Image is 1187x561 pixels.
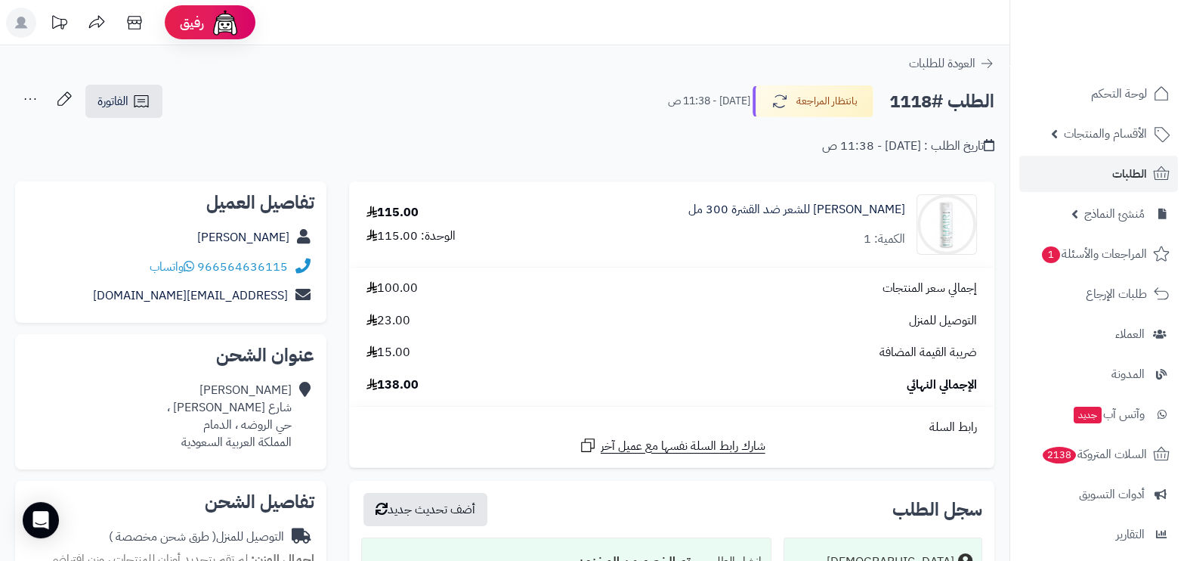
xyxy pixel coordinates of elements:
[23,502,59,538] div: Open Intercom Messenger
[366,377,419,394] span: 138.00
[210,8,240,38] img: ai-face.png
[366,344,410,361] span: 15.00
[1019,516,1178,553] a: التقارير
[909,54,994,73] a: العودة للطلبات
[40,8,78,42] a: تحديثات المنصة
[27,194,314,212] h2: تفاصيل العميل
[366,280,418,297] span: 100.00
[1072,404,1145,425] span: وآتس آب
[1084,40,1173,72] img: logo-2.png
[1112,163,1147,184] span: الطلبات
[363,493,487,526] button: أضف تحديث جديد
[892,501,982,519] h3: سجل الطلب
[1116,524,1145,545] span: التقارير
[1091,83,1147,104] span: لوحة التحكم
[1019,356,1178,392] a: المدونة
[167,382,292,451] div: [PERSON_NAME] شارع [PERSON_NAME] ، حي الروضه ، الدمام المملكة العربية السعودية
[1084,203,1145,225] span: مُنشئ النماذج
[889,86,994,117] h2: الطلب #1118
[688,201,905,219] a: [PERSON_NAME] للشعر ضد القشرة 300 مل
[150,258,194,276] a: واتساب
[197,228,289,246] a: [PERSON_NAME]
[1040,243,1147,265] span: المراجعات والأسئلة
[753,85,873,117] button: بانتظار المراجعة
[366,228,456,245] div: الوحدة: 115.00
[1019,276,1178,312] a: طلبات الإرجاع
[1019,236,1178,272] a: المراجعات والأسئلة1
[109,528,216,546] span: ( طرق شحن مخصصة )
[97,92,128,110] span: الفاتورة
[1115,324,1145,345] span: العملاء
[1111,364,1145,385] span: المدونة
[109,528,284,546] div: التوصيل للمنزل
[1079,484,1145,505] span: أدوات التسويق
[601,438,765,455] span: شارك رابط السلة نفسها مع عميل آخر
[579,436,765,455] a: شارك رابط السلة نفسها مع عميل آخر
[1041,444,1147,465] span: السلات المتروكة
[27,493,314,511] h2: تفاصيل الشحن
[85,85,162,118] a: الفاتورة
[1074,407,1102,423] span: جديد
[1042,246,1060,263] span: 1
[1019,76,1178,112] a: لوحة التحكم
[1086,284,1147,305] span: طلبات الإرجاع
[1019,436,1178,473] a: السلات المتروكة2138
[909,312,977,330] span: التوصيل للمنزل
[1064,123,1147,144] span: الأقسام والمنتجات
[917,194,976,255] img: 1738096464-helenvita%20shampoo%2011-90x90.jpg
[27,346,314,364] h2: عنوان الشحن
[1019,476,1178,513] a: أدوات التسويق
[355,419,988,436] div: رابط السلة
[907,377,977,394] span: الإجمالي النهائي
[180,14,204,32] span: رفيق
[366,204,419,222] div: 115.00
[864,231,905,248] div: الكمية: 1
[366,312,410,330] span: 23.00
[197,258,288,276] a: 966564636115
[883,280,977,297] span: إجمالي سعر المنتجات
[668,94,750,109] small: [DATE] - 11:38 ص
[909,54,975,73] span: العودة للطلبات
[1019,396,1178,432] a: وآتس آبجديد
[1043,447,1076,463] span: 2138
[1019,156,1178,192] a: الطلبات
[93,287,288,305] a: [EMAIL_ADDRESS][DOMAIN_NAME]
[1019,316,1178,352] a: العملاء
[879,344,977,361] span: ضريبة القيمة المضافة
[822,138,994,155] div: تاريخ الطلب : [DATE] - 11:38 ص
